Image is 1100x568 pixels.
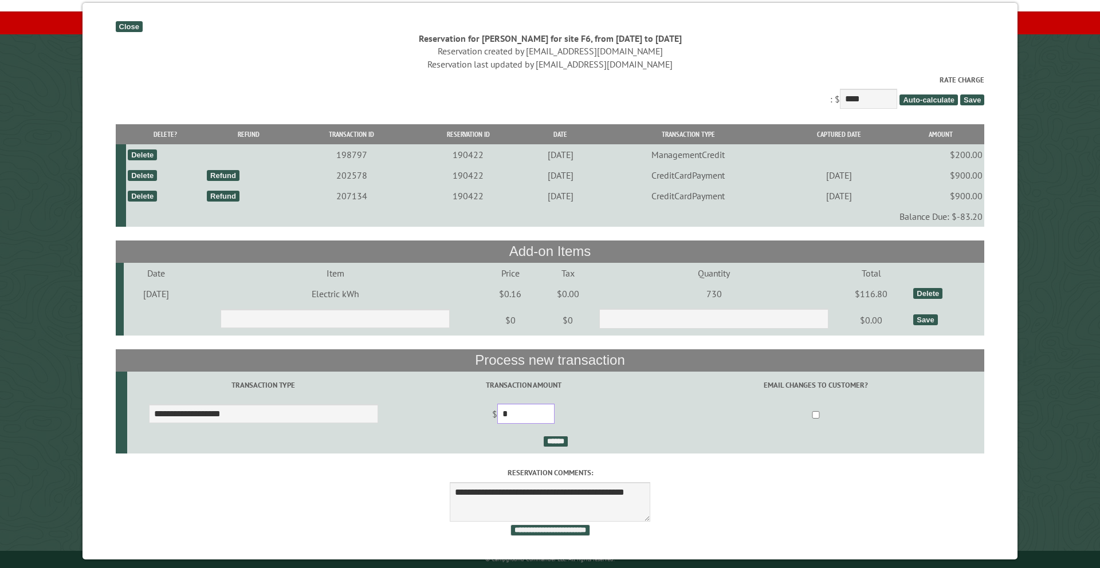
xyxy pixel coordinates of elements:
div: Refund [207,191,239,202]
span: Auto-calculate [899,94,958,105]
td: Electric kWh [189,283,482,304]
td: 190422 [411,165,525,186]
td: ManagementCredit [596,144,781,165]
td: 730 [597,283,831,304]
td: [DATE] [124,283,189,304]
td: [DATE] [525,165,595,186]
div: Close [116,21,143,32]
div: Delete [128,170,157,181]
td: $0 [481,304,539,336]
td: [DATE] [781,165,897,186]
td: [DATE] [781,186,897,206]
td: 198797 [292,144,411,165]
div: Save [913,314,937,325]
label: Email changes to customer? [649,380,983,391]
td: $116.80 [831,283,912,304]
th: Delete? [126,124,205,144]
td: $0.00 [539,283,597,304]
td: $200.00 [897,144,984,165]
span: Save [960,94,984,105]
th: Add-on Items [116,240,985,262]
label: Transaction Type [129,380,398,391]
td: Balance Due: $-83.20 [126,206,984,227]
td: 190422 [411,144,525,165]
td: 202578 [292,165,411,186]
td: 190422 [411,186,525,206]
div: : $ [116,74,985,112]
td: [DATE] [525,186,595,206]
th: Date [525,124,595,144]
div: Refund [207,170,239,181]
td: $0.00 [831,304,912,336]
th: Reservation ID [411,124,525,144]
label: Rate Charge [116,74,985,85]
td: Item [189,263,482,283]
td: Date [124,263,189,283]
td: Tax [539,263,597,283]
th: Refund [205,124,292,144]
div: Delete [913,288,942,299]
th: Captured Date [781,124,897,144]
td: $900.00 [897,186,984,206]
th: Amount [897,124,984,144]
td: CreditCardPayment [596,186,781,206]
td: $0 [539,304,597,336]
label: Transaction Amount [402,380,646,391]
td: $ [400,399,647,431]
div: Reservation last updated by [EMAIL_ADDRESS][DOMAIN_NAME] [116,58,985,70]
td: Total [831,263,912,283]
td: Quantity [597,263,831,283]
label: Reservation comments: [116,467,985,478]
div: Reservation created by [EMAIL_ADDRESS][DOMAIN_NAME] [116,45,985,57]
th: Process new transaction [116,349,985,371]
div: Delete [128,149,157,160]
div: Reservation for [PERSON_NAME] for site F6, from [DATE] to [DATE] [116,32,985,45]
td: [DATE] [525,144,595,165]
small: © Campground Commander LLC. All rights reserved. [485,555,615,563]
td: CreditCardPayment [596,165,781,186]
td: 207134 [292,186,411,206]
th: Transaction Type [596,124,781,144]
div: Delete [128,191,157,202]
td: Price [481,263,539,283]
td: $900.00 [897,165,984,186]
td: $0.16 [481,283,539,304]
th: Transaction ID [292,124,411,144]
